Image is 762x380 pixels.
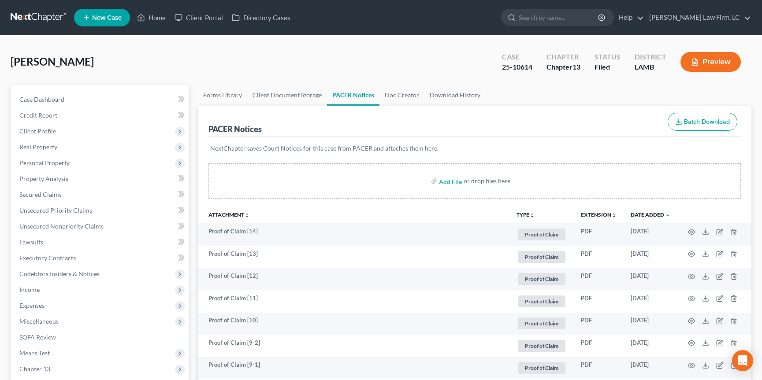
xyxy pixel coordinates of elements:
[464,177,510,185] div: or drop files here
[208,211,249,218] a: Attachmentunfold_more
[19,143,57,151] span: Real Property
[19,222,104,230] span: Unsecured Nonpriority Claims
[518,317,565,329] span: Proof of Claim
[574,268,624,290] td: PDF
[198,223,509,246] td: Proof of Claim [14]
[517,272,567,286] a: Proof of Claim
[198,246,509,268] td: Proof of Claim [13]
[170,10,227,26] a: Client Portal
[247,85,327,106] a: Client Document Storage
[502,52,532,62] div: Case
[518,273,565,285] span: Proof of Claim
[198,313,509,335] td: Proof of Claim [10]
[12,187,189,203] a: Secured Claims
[518,340,565,352] span: Proof of Claim
[19,96,64,103] span: Case Dashboard
[611,213,617,218] i: unfold_more
[19,191,62,198] span: Secured Claims
[19,111,57,119] span: Credit Report
[624,290,677,313] td: [DATE]
[19,302,45,309] span: Expenses
[665,213,670,218] i: expand_more
[424,85,486,106] a: Download History
[518,362,565,374] span: Proof of Claim
[624,313,677,335] td: [DATE]
[517,316,567,331] a: Proof of Claim
[546,62,580,72] div: Chapter
[614,10,644,26] a: Help
[12,329,189,345] a: SOFA Review
[668,113,737,131] button: Batch Download
[19,317,59,325] span: Miscellaneous
[680,52,741,72] button: Preview
[198,357,509,380] td: Proof of Claim [9-1]
[631,211,670,218] a: Date Added expand_more
[517,212,535,218] button: TYPEunfold_more
[546,52,580,62] div: Chapter
[19,175,68,182] span: Property Analysis
[518,229,565,240] span: Proof of Claim
[12,203,189,218] a: Unsecured Priority Claims
[624,357,677,380] td: [DATE]
[198,290,509,313] td: Proof of Claim [11]
[635,52,666,62] div: District
[624,223,677,246] td: [DATE]
[574,313,624,335] td: PDF
[574,357,624,380] td: PDF
[574,246,624,268] td: PDF
[19,365,50,373] span: Chapter 13
[12,171,189,187] a: Property Analysis
[19,207,92,214] span: Unsecured Priority Claims
[19,238,43,246] span: Lawsuits
[502,62,532,72] div: 25-10614
[519,9,599,26] input: Search by name...
[518,251,565,263] span: Proof of Claim
[19,254,76,262] span: Executory Contracts
[574,223,624,246] td: PDF
[574,290,624,313] td: PDF
[19,349,50,357] span: Means Test
[210,144,739,153] p: NextChapter saves Court Notices for this case from PACER and attaches them here.
[517,227,567,242] a: Proof of Claim
[327,85,379,106] a: PACER Notices
[198,268,509,290] td: Proof of Claim [12]
[517,361,567,375] a: Proof of Claim
[595,62,621,72] div: Filed
[624,246,677,268] td: [DATE]
[517,339,567,353] a: Proof of Claim
[208,124,262,134] div: PACER Notices
[517,250,567,264] a: Proof of Claim
[595,52,621,62] div: Status
[518,295,565,307] span: Proof of Claim
[244,213,249,218] i: unfold_more
[198,335,509,357] td: Proof of Claim [9-2]
[198,85,247,106] a: Forms Library
[19,286,40,293] span: Income
[19,333,56,341] span: SOFA Review
[227,10,295,26] a: Directory Cases
[581,211,617,218] a: Extensionunfold_more
[12,250,189,266] a: Executory Contracts
[92,15,122,21] span: New Case
[635,62,666,72] div: LAMB
[572,63,580,71] span: 13
[645,10,751,26] a: [PERSON_NAME] Law Firm, LC
[11,55,94,68] span: [PERSON_NAME]
[732,350,753,371] div: Open Intercom Messenger
[529,213,535,218] i: unfold_more
[574,335,624,357] td: PDF
[19,270,100,277] span: Codebtors Insiders & Notices
[19,159,70,166] span: Personal Property
[133,10,170,26] a: Home
[19,127,56,135] span: Client Profile
[12,107,189,123] a: Credit Report
[379,85,424,106] a: Doc Creator
[624,335,677,357] td: [DATE]
[12,92,189,107] a: Case Dashboard
[684,118,730,125] span: Batch Download
[12,218,189,234] a: Unsecured Nonpriority Claims
[517,294,567,309] a: Proof of Claim
[624,268,677,290] td: [DATE]
[12,234,189,250] a: Lawsuits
